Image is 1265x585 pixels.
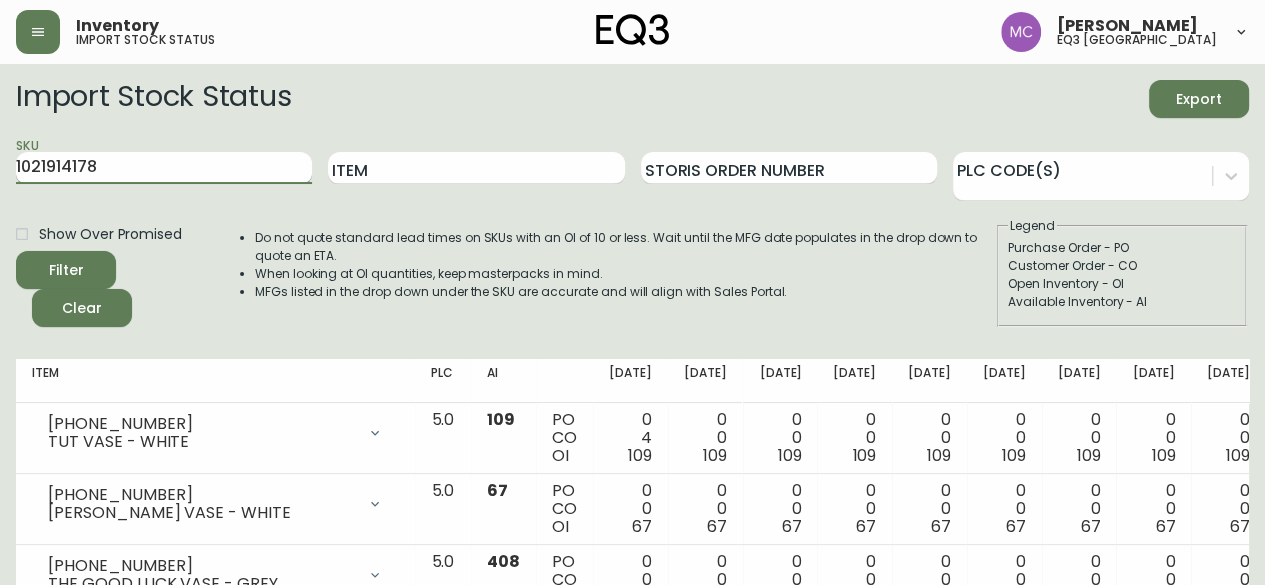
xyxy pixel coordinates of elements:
img: 6dbdb61c5655a9a555815750a11666cc [1001,12,1041,52]
span: 109 [1226,444,1250,467]
li: When looking at OI quantities, keep masterpacks in mind. [255,265,995,283]
th: [DATE] [1042,359,1117,403]
div: 0 0 [983,411,1026,465]
span: 67 [707,515,727,538]
div: 0 0 [684,482,727,536]
div: 0 0 [1058,482,1101,536]
div: [PHONE_NUMBER][PERSON_NAME] VASE - WHITE [32,482,399,526]
h2: Import Stock Status [16,80,291,118]
div: [PHONE_NUMBER] [48,486,355,504]
div: 0 0 [1207,411,1250,465]
th: [DATE] [743,359,818,403]
legend: Legend [1008,217,1057,235]
th: [DATE] [817,359,892,403]
td: 5.0 [415,474,471,545]
span: 109 [778,444,802,467]
div: 0 0 [759,482,802,536]
span: [PERSON_NAME] [1057,18,1198,34]
span: Clear [48,296,116,321]
div: 0 0 [1207,482,1250,536]
span: 67 [856,515,876,538]
span: 67 [1155,515,1175,538]
div: 0 0 [833,411,876,465]
div: 0 0 [983,482,1026,536]
li: MFGs listed in the drop down under the SKU are accurate and will align with Sales Portal. [255,283,995,301]
span: Inventory [76,18,159,34]
div: PO CO [552,482,577,536]
span: Export [1165,87,1233,112]
span: 67 [487,479,508,502]
span: 109 [852,444,876,467]
div: [PHONE_NUMBER]TUT VASE - WHITE [32,411,399,455]
span: OI [552,444,569,467]
span: OI [552,515,569,538]
div: Available Inventory - AI [1008,293,1236,311]
th: AI [471,359,536,403]
th: Item [16,359,415,403]
div: 0 4 [609,411,652,465]
span: 408 [487,550,520,573]
div: [PERSON_NAME] VASE - WHITE [48,504,355,522]
th: [DATE] [967,359,1042,403]
span: 67 [1081,515,1101,538]
span: Show Over Promised [39,224,182,245]
div: 0 0 [908,482,951,536]
div: [PHONE_NUMBER] [48,415,355,433]
th: [DATE] [593,359,668,403]
div: TUT VASE - WHITE [48,433,355,451]
div: 0 0 [1058,411,1101,465]
div: [PHONE_NUMBER] [48,557,355,575]
span: 109 [1151,444,1175,467]
span: 109 [1077,444,1101,467]
span: 109 [628,444,652,467]
div: 0 0 [684,411,727,465]
h5: eq3 [GEOGRAPHIC_DATA] [1057,34,1217,46]
span: 67 [1006,515,1026,538]
span: 109 [487,408,515,431]
div: 0 0 [759,411,802,465]
div: Customer Order - CO [1008,257,1236,275]
button: Filter [16,251,116,289]
span: 67 [782,515,802,538]
div: 0 0 [908,411,951,465]
th: [DATE] [892,359,967,403]
th: [DATE] [668,359,743,403]
span: 67 [1230,515,1250,538]
th: PLC [415,359,471,403]
span: 109 [927,444,951,467]
span: 67 [632,515,652,538]
div: 0 0 [609,482,652,536]
button: Export [1149,80,1249,118]
td: 5.0 [415,403,471,474]
div: Purchase Order - PO [1008,239,1236,257]
span: 109 [703,444,727,467]
img: logo [596,14,670,46]
div: 0 0 [833,482,876,536]
h5: import stock status [76,34,215,46]
span: 109 [1002,444,1026,467]
span: 67 [931,515,951,538]
button: Clear [32,289,132,327]
div: Filter [49,258,84,283]
div: 0 0 [1132,411,1175,465]
th: [DATE] [1116,359,1191,403]
div: 0 0 [1132,482,1175,536]
li: Do not quote standard lead times on SKUs with an OI of 10 or less. Wait until the MFG date popula... [255,229,995,265]
div: PO CO [552,411,577,465]
div: Open Inventory - OI [1008,275,1236,293]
